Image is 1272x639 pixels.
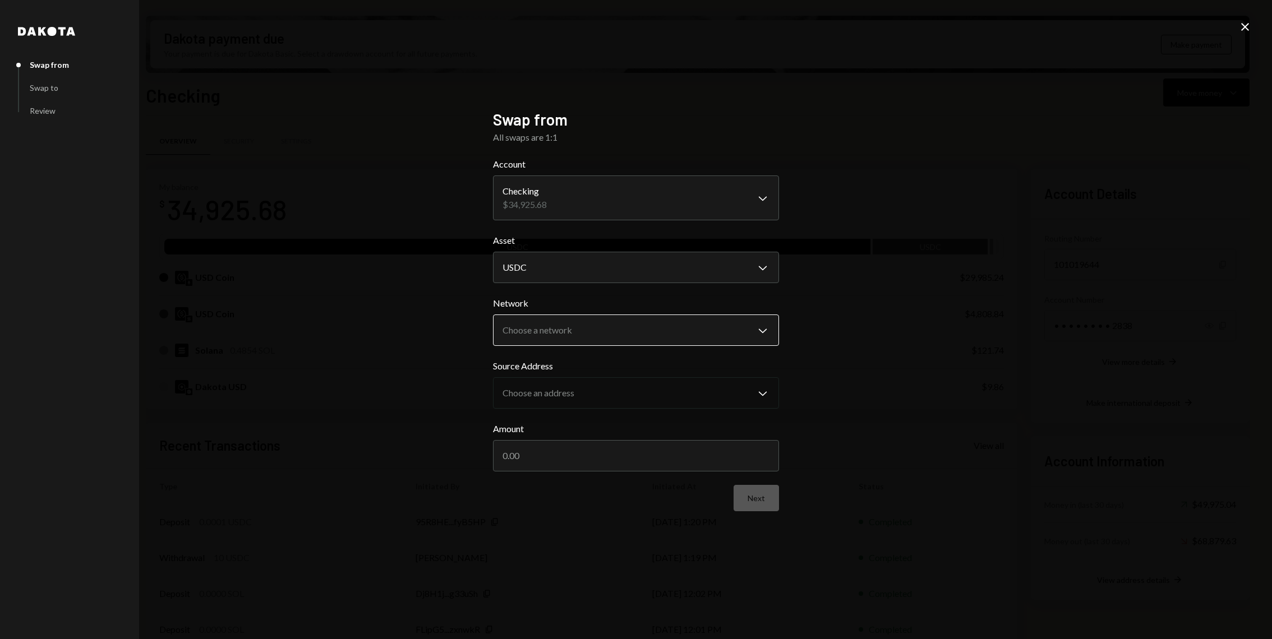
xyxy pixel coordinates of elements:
[493,440,779,471] input: 0.00
[30,60,69,70] div: Swap from
[493,158,779,171] label: Account
[493,377,779,409] button: Source Address
[493,359,779,373] label: Source Address
[493,109,779,131] h2: Swap from
[493,422,779,436] label: Amount
[30,106,56,115] div: Review
[493,252,779,283] button: Asset
[493,314,779,346] button: Network
[493,175,779,220] button: Account
[493,131,779,144] div: All swaps are 1:1
[493,234,779,247] label: Asset
[30,83,58,92] div: Swap to
[493,297,779,310] label: Network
